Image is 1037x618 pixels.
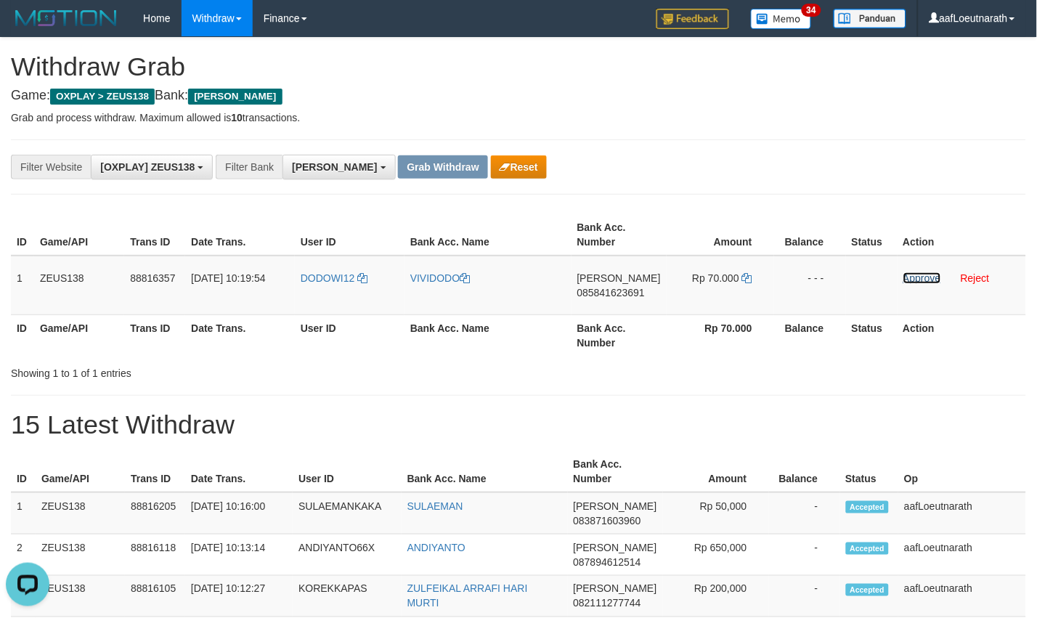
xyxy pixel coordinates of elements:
img: MOTION_logo.png [11,7,121,29]
a: Approve [903,272,941,284]
span: [PERSON_NAME] [574,583,657,595]
div: Showing 1 to 1 of 1 entries [11,360,421,381]
td: [DATE] 10:13:14 [185,534,293,576]
span: Copy 087894612514 to clipboard [574,556,641,568]
td: SULAEMANKAKA [293,492,402,534]
span: [DATE] 10:19:54 [191,272,265,284]
td: 88816118 [125,534,185,576]
h1: 15 Latest Withdraw [11,410,1026,439]
th: Action [898,214,1026,256]
button: [PERSON_NAME] [282,155,395,179]
td: - [769,576,840,617]
th: ID [11,314,34,356]
td: 1 [11,492,36,534]
span: Accepted [846,584,890,596]
button: [OXPLAY] ZEUS138 [91,155,213,179]
td: 88816205 [125,492,185,534]
span: Rp 70.000 [692,272,739,284]
th: Balance [769,451,840,492]
th: Balance [774,214,846,256]
strong: 10 [231,112,243,123]
td: ZEUS138 [36,492,125,534]
td: aafLoeutnarath [898,492,1026,534]
th: Date Trans. [185,451,293,492]
th: ID [11,214,34,256]
a: DODOWI12 [301,272,368,284]
button: Open LiveChat chat widget [6,6,49,49]
button: Grab Withdraw [398,155,487,179]
td: - [769,534,840,576]
a: Reject [961,272,990,284]
th: ID [11,451,36,492]
th: Game/API [36,451,125,492]
th: Bank Acc. Number [568,451,663,492]
a: ZULFEIKAL ARRAFI HARI MURTI [407,583,528,609]
td: Rp 200,000 [663,576,769,617]
div: Filter Bank [216,155,282,179]
td: ZEUS138 [36,576,125,617]
td: [DATE] 10:16:00 [185,492,293,534]
h4: Game: Bank: [11,89,1026,103]
span: [PERSON_NAME] [292,161,377,173]
a: Copy 70000 to clipboard [742,272,752,284]
th: Status [840,451,899,492]
th: Game/API [34,214,124,256]
th: Date Trans. [185,214,295,256]
td: [DATE] 10:12:27 [185,576,293,617]
span: 34 [802,4,821,17]
a: ANDIYANTO [407,542,465,553]
th: User ID [293,451,402,492]
th: Date Trans. [185,314,295,356]
span: [PERSON_NAME] [577,272,661,284]
td: aafLoeutnarath [898,576,1026,617]
th: Status [846,314,898,356]
span: Copy 085841623691 to clipboard [577,287,645,298]
div: Filter Website [11,155,91,179]
a: VIVIDODO [410,272,470,284]
th: User ID [295,314,404,356]
th: Balance [774,314,846,356]
td: 1 [11,256,34,315]
td: ZEUS138 [36,534,125,576]
h1: Withdraw Grab [11,52,1026,81]
span: [PERSON_NAME] [574,500,657,512]
td: - - - [774,256,846,315]
span: 88816357 [130,272,175,284]
img: panduan.png [834,9,906,28]
span: Copy 082111277744 to clipboard [574,598,641,609]
th: Op [898,451,1026,492]
td: - [769,492,840,534]
td: 88816105 [125,576,185,617]
th: Bank Acc. Name [404,214,572,256]
button: Reset [491,155,547,179]
td: 2 [11,534,36,576]
th: Bank Acc. Number [572,214,667,256]
p: Grab and process withdraw. Maximum allowed is transactions. [11,110,1026,125]
span: Accepted [846,542,890,555]
th: Game/API [34,314,124,356]
th: Rp 70.000 [667,314,774,356]
a: SULAEMAN [407,500,463,512]
th: Trans ID [124,314,185,356]
th: Amount [663,451,769,492]
th: Trans ID [124,214,185,256]
span: DODOWI12 [301,272,355,284]
th: Status [846,214,898,256]
th: Bank Acc. Name [402,451,568,492]
span: Accepted [846,501,890,513]
span: [OXPLAY] ZEUS138 [100,161,195,173]
th: Trans ID [125,451,185,492]
span: OXPLAY > ZEUS138 [50,89,155,105]
span: [PERSON_NAME] [574,542,657,553]
span: Copy 083871603960 to clipboard [574,515,641,526]
th: Action [898,314,1026,356]
td: ANDIYANTO66X [293,534,402,576]
td: ZEUS138 [34,256,124,315]
td: Rp 50,000 [663,492,769,534]
th: Amount [667,214,774,256]
th: Bank Acc. Number [572,314,667,356]
img: Feedback.jpg [656,9,729,29]
td: KOREKKAPAS [293,576,402,617]
td: aafLoeutnarath [898,534,1026,576]
span: [PERSON_NAME] [188,89,282,105]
